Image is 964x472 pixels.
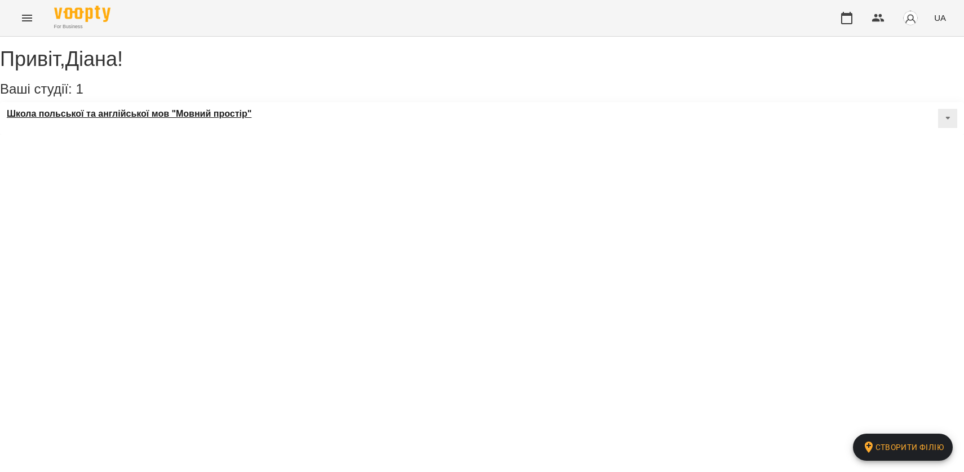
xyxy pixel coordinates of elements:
span: UA [934,12,946,24]
img: Voopty Logo [54,6,110,22]
span: For Business [54,23,110,30]
button: Menu [14,5,41,32]
a: Школа польської та англійської мов "Мовний простір" [7,109,251,119]
img: avatar_s.png [903,10,918,26]
button: UA [930,7,950,28]
span: 1 [76,81,83,96]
